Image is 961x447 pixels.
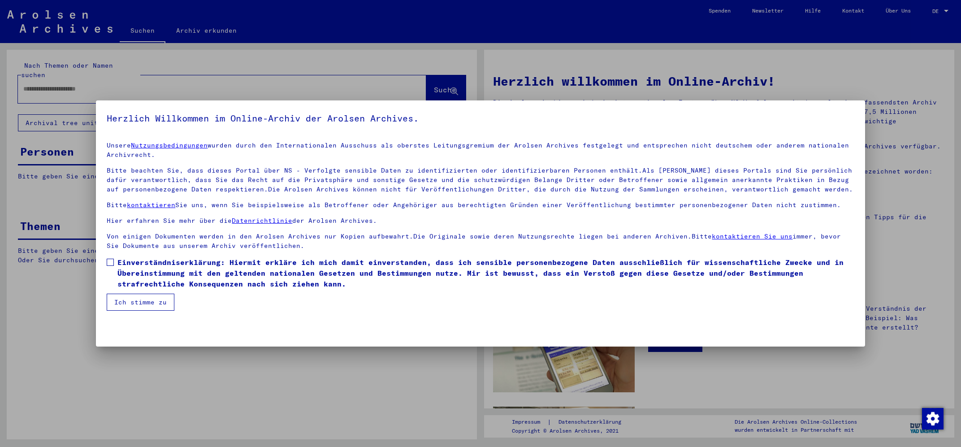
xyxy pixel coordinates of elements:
span: Einverständniserklärung: Hiermit erkläre ich mich damit einverstanden, dass ich sensible personen... [117,257,854,289]
a: Nutzungsbedingungen [131,141,208,149]
div: Zustimmung ändern [922,408,943,429]
p: Hier erfahren Sie mehr über die der Arolsen Archives. [107,216,854,226]
a: kontaktieren Sie uns [712,232,792,240]
p: Unsere wurden durch den Internationalen Ausschuss als oberstes Leitungsgremium der Arolsen Archiv... [107,141,854,160]
a: kontaktieren [127,201,175,209]
p: Von einigen Dokumenten werden in den Arolsen Archives nur Kopien aufbewahrt.Die Originale sowie d... [107,232,854,251]
button: Ich stimme zu [107,294,174,311]
a: Datenrichtlinie [232,217,292,225]
h5: Herzlich Willkommen im Online-Archiv der Arolsen Archives. [107,111,854,126]
img: Zustimmung ändern [922,408,944,430]
p: Bitte beachten Sie, dass dieses Portal über NS - Verfolgte sensible Daten zu identifizierten oder... [107,166,854,194]
p: Bitte Sie uns, wenn Sie beispielsweise als Betroffener oder Angehöriger aus berechtigten Gründen ... [107,200,854,210]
